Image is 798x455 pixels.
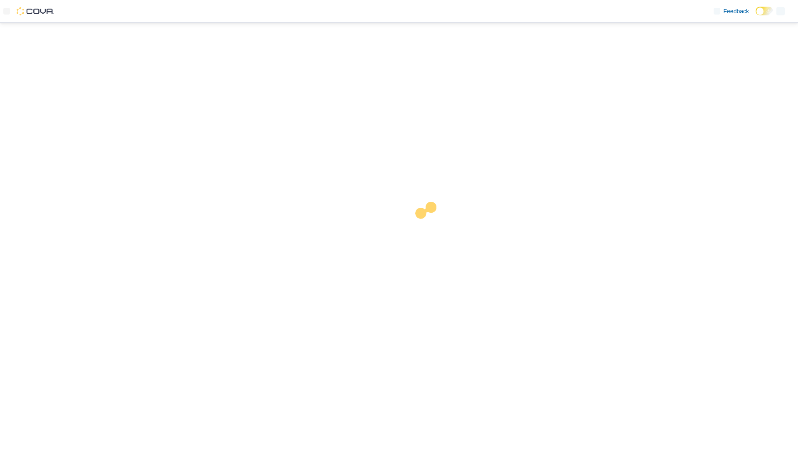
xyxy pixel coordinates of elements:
img: cova-loader [399,196,461,258]
a: Feedback [710,3,752,20]
input: Dark Mode [756,7,773,15]
span: Feedback [724,7,749,15]
img: Cova [17,7,54,15]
